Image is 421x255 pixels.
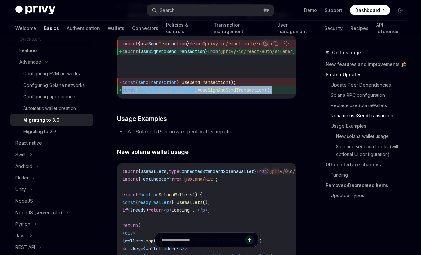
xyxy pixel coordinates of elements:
a: Authentication [67,21,100,36]
span: } [169,176,171,182]
div: Java [15,232,26,240]
span: useWallets [141,168,166,174]
span: useSignAndSendTransaction [141,49,205,54]
div: Advanced [19,58,41,66]
span: { [138,168,141,174]
div: Migrating to 2.0 [23,128,56,135]
span: } [187,41,190,47]
span: sendTransaction [138,79,177,85]
a: Welcome [15,21,36,36]
div: Flutter [15,174,29,182]
button: Report incorrect code [261,39,270,48]
span: ConnectedStandardSolanaWallet [179,168,254,174]
span: const [122,87,135,93]
span: function [138,192,159,197]
span: '@solana/kit' [182,176,215,182]
span: signAndSendTransaction [138,87,195,93]
span: Usage Examples [117,114,167,123]
a: Automatic wallet creation [10,103,93,114]
a: Sign and send via hooks (with optional UI configuration) [336,141,411,159]
a: Security [324,21,343,36]
div: Unity [15,186,26,193]
button: Copy the contents from the code block [272,167,280,175]
a: Basics [44,21,59,36]
a: Connectors [132,21,158,36]
span: useSendTransaction [141,41,187,47]
span: ; [208,207,210,213]
span: export [122,192,138,197]
span: = [197,87,200,93]
a: New solana wallet usage [336,131,411,141]
a: Rename useSendTransaction [331,111,411,121]
a: Solana Updates [326,69,411,80]
span: if [122,207,128,213]
span: ready [133,207,146,213]
span: } [254,168,257,174]
span: < [122,230,125,236]
span: < [164,207,166,213]
span: import [122,41,138,47]
span: from [190,41,200,47]
span: ( [138,223,141,228]
span: , [151,199,153,205]
div: NodeJS (server-auth) [15,209,62,216]
a: Configuring Solana networks [10,79,93,91]
span: ⌘ K [263,8,270,13]
span: } [205,49,208,54]
span: SolanaWallets [159,192,192,197]
div: React native [15,139,42,147]
button: Toggle dark mode [395,5,406,15]
div: Android [15,162,32,170]
a: Wallets [108,21,124,36]
span: wallets [153,199,171,205]
span: from [208,49,218,54]
a: Removed/Deprecated Items [326,180,411,190]
div: Automatic wallet creation [23,105,76,112]
button: Search...⌘K [147,5,274,16]
div: Configuring Solana networks [23,81,85,89]
div: Python [15,220,30,228]
span: () { [192,192,202,197]
span: ! [130,207,133,213]
a: Other interface changes [326,159,411,170]
span: = [174,199,177,205]
a: Solana RPC configuration [331,90,411,100]
span: ( [128,207,130,213]
span: p [202,207,205,213]
span: import [122,49,138,54]
span: import [122,168,138,174]
span: (); [202,199,210,205]
div: REST API [15,243,35,251]
span: ; [215,176,218,182]
button: Copy the contents from the code block [272,39,280,48]
button: Ask AI [282,39,290,48]
div: Swift [15,151,26,159]
span: On this page [332,49,361,57]
span: ; [293,49,295,54]
span: > [205,207,208,213]
span: Dashboard [355,7,380,14]
a: API reference [376,21,406,36]
div: Features [19,47,38,54]
div: NodeJS [15,197,33,205]
a: Funding [331,170,411,180]
span: return [122,223,138,228]
img: dark logo [15,6,55,15]
span: } [171,199,174,205]
span: , [166,168,169,174]
span: const [122,199,135,205]
button: Ask AI [282,167,290,175]
span: } [177,79,179,85]
span: { [135,79,138,85]
div: Configuring appearance [23,93,75,101]
span: ready [138,199,151,205]
span: </ [197,207,202,213]
span: type [169,168,179,174]
button: Report incorrect code [261,167,270,175]
span: { [138,49,141,54]
a: Migrating to 3.0 [10,114,93,126]
a: New features and improvements 🎉 [326,59,411,69]
span: '@privy-io/react-auth/solana' [200,41,275,47]
a: User management [277,21,317,36]
span: useWallets [177,199,202,205]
